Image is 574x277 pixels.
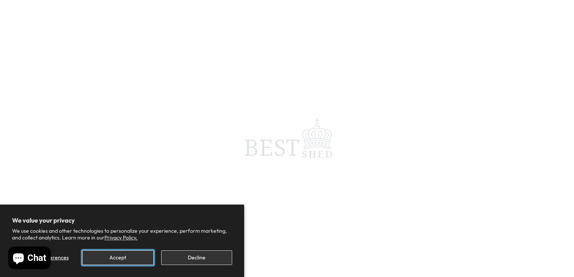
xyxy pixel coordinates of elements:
[161,250,232,265] button: Decline
[6,247,53,271] inbox-online-store-chat: Shopify online store chat
[12,227,232,241] p: We use cookies and other technologies to personalize your experience, perform marketing, and coll...
[82,250,153,265] button: Accept
[104,234,137,241] a: Privacy Policy.
[12,217,232,224] h2: We value your privacy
